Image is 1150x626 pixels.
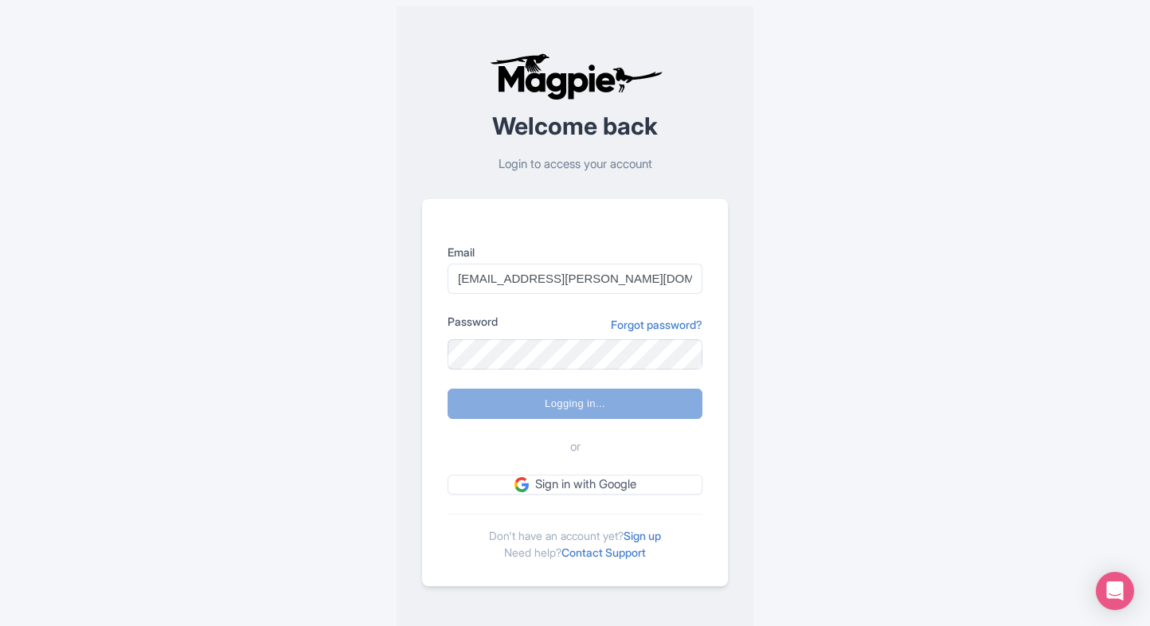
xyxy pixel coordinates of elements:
[448,475,702,495] a: Sign in with Google
[570,438,581,456] span: or
[514,477,529,491] img: google.svg
[624,529,661,542] a: Sign up
[448,244,702,260] label: Email
[448,389,702,419] input: Logging in...
[448,313,498,330] label: Password
[486,53,665,100] img: logo-ab69f6fb50320c5b225c76a69d11143b.png
[422,155,728,174] p: Login to access your account
[448,514,702,561] div: Don't have an account yet? Need help?
[611,316,702,333] a: Forgot password?
[1096,572,1134,610] div: Open Intercom Messenger
[561,546,646,559] a: Contact Support
[422,113,728,139] h2: Welcome back
[448,264,702,294] input: you@example.com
